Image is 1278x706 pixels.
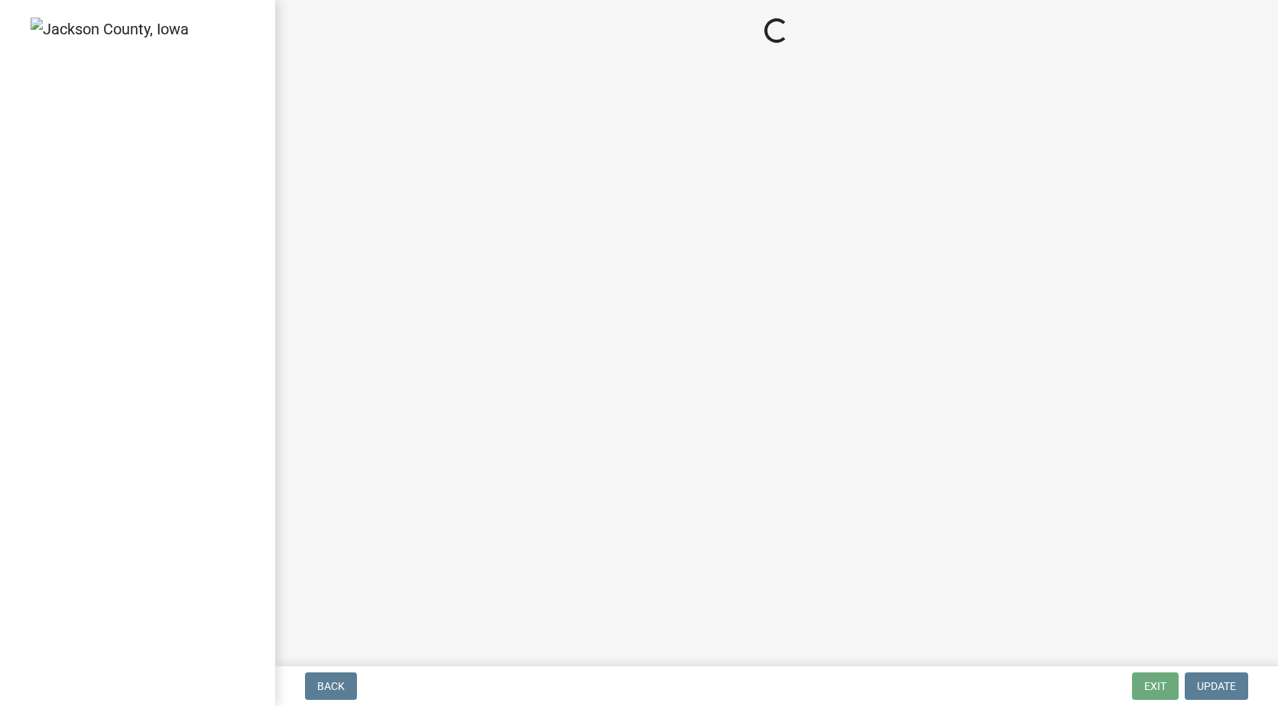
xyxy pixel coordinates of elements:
[1132,672,1179,700] button: Exit
[31,18,189,40] img: Jackson County, Iowa
[1185,672,1248,700] button: Update
[317,680,345,692] span: Back
[1197,680,1236,692] span: Update
[305,672,357,700] button: Back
